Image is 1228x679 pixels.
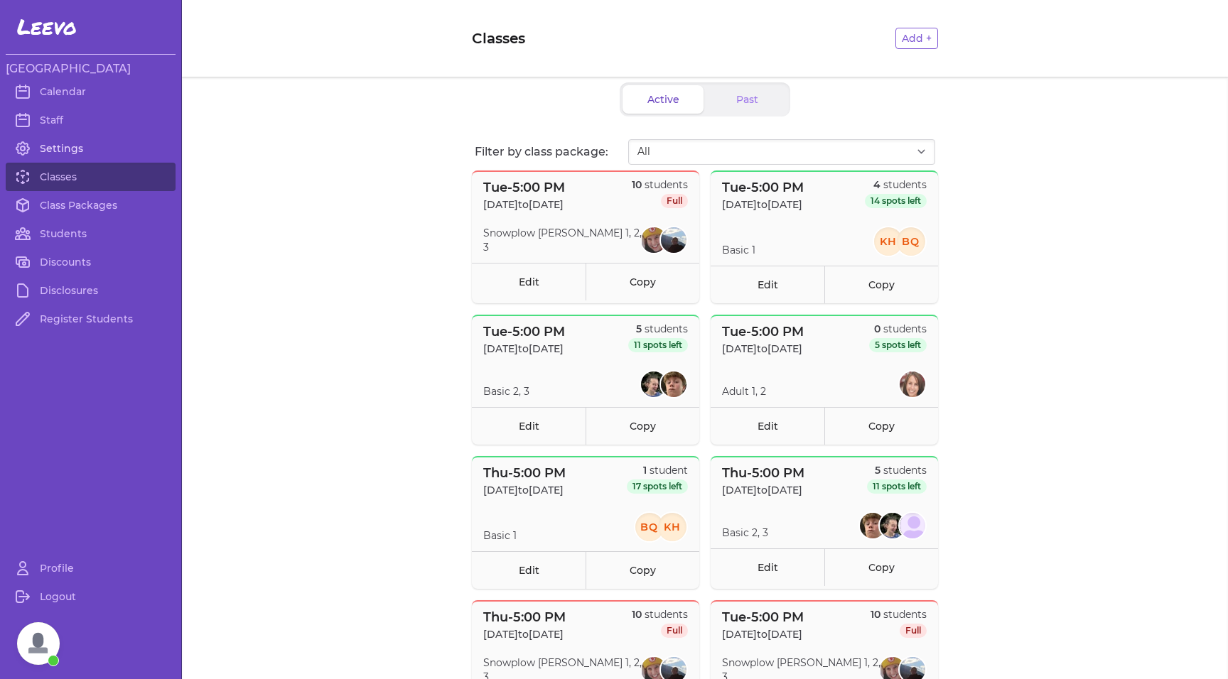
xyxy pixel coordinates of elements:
[6,77,176,106] a: Calendar
[17,14,77,40] span: Leevo
[711,548,824,586] a: Edit
[902,235,920,248] text: BQ
[586,551,699,589] a: Copy
[632,607,688,621] p: students
[632,178,688,192] p: students
[722,178,804,197] p: Tue - 5:00 PM
[483,384,529,398] p: Basic 2, 3
[722,243,755,257] p: Basic 1
[722,627,804,641] p: [DATE] to [DATE]
[6,163,176,191] a: Classes
[661,624,688,638] span: Full
[483,197,565,212] p: [DATE] to [DATE]
[6,305,176,333] a: Register Students
[722,526,768,540] p: Basic 2, 3
[874,322,880,335] span: 0
[895,28,938,49] button: Add +
[586,407,699,445] a: Copy
[867,463,927,477] p: students
[871,608,880,621] span: 10
[722,607,804,627] p: Tue - 5:00 PM
[722,483,804,497] p: [DATE] to [DATE]
[6,106,176,134] a: Staff
[643,464,647,477] span: 1
[483,322,565,342] p: Tue - 5:00 PM
[632,608,642,621] span: 10
[6,582,176,611] a: Logout
[824,548,938,586] a: Copy
[711,266,824,303] a: Edit
[628,322,688,336] p: students
[865,194,927,208] span: 14 spots left
[6,60,176,77] h3: [GEOGRAPHIC_DATA]
[472,407,586,445] a: Edit
[475,143,628,161] p: Filter by class package:
[640,521,659,533] text: BQ
[664,521,682,533] text: KH
[875,464,880,477] span: 5
[17,622,60,665] a: Open chat
[627,479,688,494] span: 17 spots left
[824,266,938,303] a: Copy
[900,624,927,638] span: Full
[483,226,642,254] p: Snowplow [PERSON_NAME] 1, 2, 3
[483,483,566,497] p: [DATE] to [DATE]
[636,322,642,335] span: 5
[483,528,517,543] p: Basic 1
[880,235,898,248] text: KH
[632,178,642,191] span: 10
[483,178,565,197] p: Tue - 5:00 PM
[871,607,927,621] p: students
[472,551,586,589] a: Edit
[722,342,804,356] p: [DATE] to [DATE]
[6,191,176,219] a: Class Packages
[865,178,927,192] p: students
[722,197,804,212] p: [DATE] to [DATE]
[6,276,176,305] a: Disclosures
[6,134,176,163] a: Settings
[711,407,824,445] a: Edit
[722,322,804,342] p: Tue - 5:00 PM
[869,322,927,336] p: students
[628,338,688,352] span: 11 spots left
[483,607,566,627] p: Thu - 5:00 PM
[867,479,927,494] span: 11 spots left
[586,263,699,300] a: Copy
[722,384,766,398] p: Adult 1, 2
[483,342,565,356] p: [DATE] to [DATE]
[6,248,176,276] a: Discounts
[706,85,787,114] button: Past
[623,85,704,114] button: Active
[873,178,880,191] span: 4
[6,554,176,582] a: Profile
[6,219,176,248] a: Students
[483,463,566,483] p: Thu - 5:00 PM
[627,463,688,477] p: student
[661,194,688,208] span: Full
[722,463,804,483] p: Thu - 5:00 PM
[869,338,927,352] span: 5 spots left
[472,263,586,300] a: Edit
[483,627,566,641] p: [DATE] to [DATE]
[824,407,938,445] a: Copy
